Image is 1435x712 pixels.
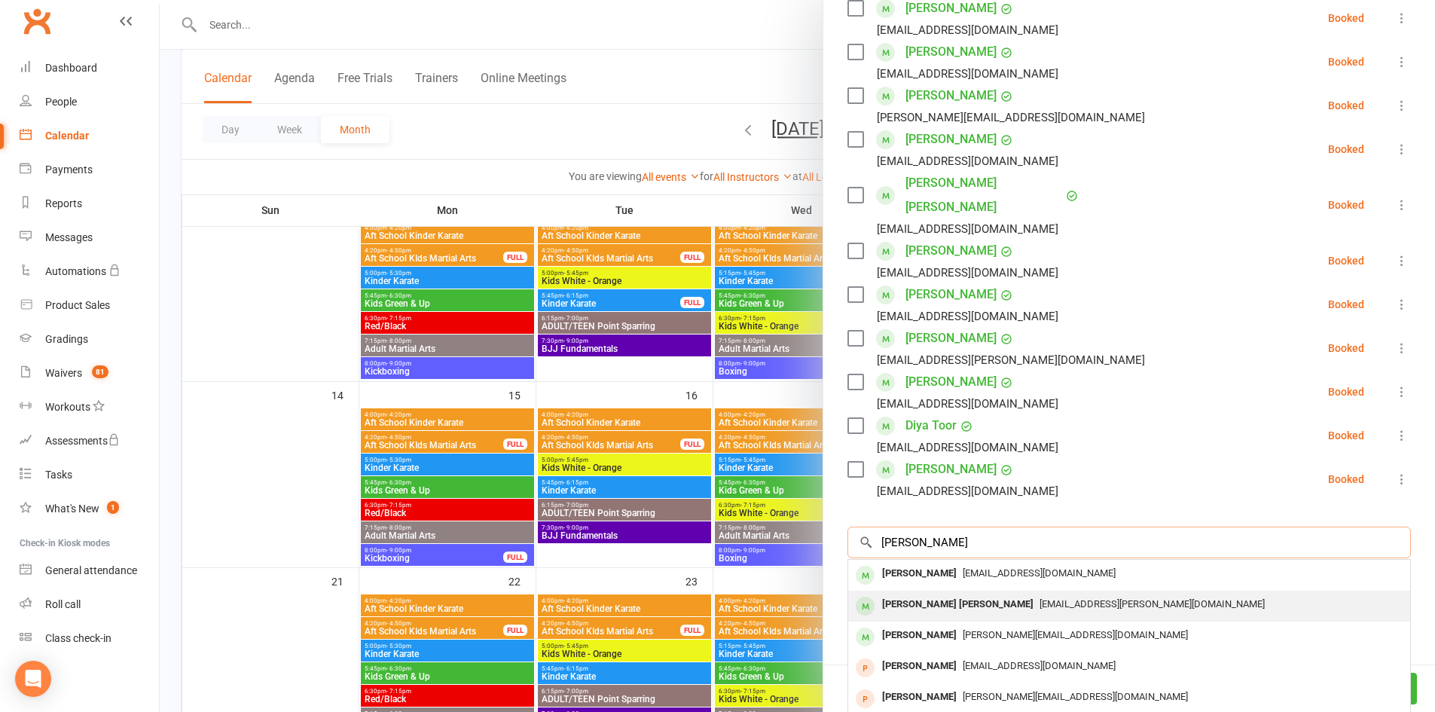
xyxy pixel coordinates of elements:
[20,622,159,655] a: Class kiosk mode
[856,689,875,708] div: prospect
[905,370,997,394] a: [PERSON_NAME]
[20,289,159,322] a: Product Sales
[1328,299,1364,310] div: Booked
[20,588,159,622] a: Roll call
[877,151,1058,171] div: [EMAIL_ADDRESS][DOMAIN_NAME]
[45,367,82,379] div: Waivers
[107,501,119,514] span: 1
[963,691,1188,702] span: [PERSON_NAME][EMAIL_ADDRESS][DOMAIN_NAME]
[877,64,1058,84] div: [EMAIL_ADDRESS][DOMAIN_NAME]
[876,686,963,708] div: [PERSON_NAME]
[1328,57,1364,67] div: Booked
[20,221,159,255] a: Messages
[20,51,159,85] a: Dashboard
[45,265,106,277] div: Automations
[45,130,89,142] div: Calendar
[905,283,997,307] a: [PERSON_NAME]
[45,598,81,610] div: Roll call
[45,197,82,209] div: Reports
[1040,598,1265,610] span: [EMAIL_ADDRESS][PERSON_NAME][DOMAIN_NAME]
[20,390,159,424] a: Workouts
[877,20,1058,40] div: [EMAIL_ADDRESS][DOMAIN_NAME]
[20,322,159,356] a: Gradings
[45,401,90,413] div: Workouts
[45,564,137,576] div: General attendance
[1328,255,1364,266] div: Booked
[20,255,159,289] a: Automations
[20,356,159,390] a: Waivers 81
[1328,144,1364,154] div: Booked
[877,394,1058,414] div: [EMAIL_ADDRESS][DOMAIN_NAME]
[45,632,111,644] div: Class check-in
[45,163,93,176] div: Payments
[20,554,159,588] a: General attendance kiosk mode
[963,567,1116,579] span: [EMAIL_ADDRESS][DOMAIN_NAME]
[876,594,1040,616] div: [PERSON_NAME] [PERSON_NAME]
[905,326,997,350] a: [PERSON_NAME]
[45,469,72,481] div: Tasks
[15,661,51,697] div: Open Intercom Messenger
[905,239,997,263] a: [PERSON_NAME]
[45,333,88,345] div: Gradings
[963,660,1116,671] span: [EMAIL_ADDRESS][DOMAIN_NAME]
[45,96,77,108] div: People
[1328,13,1364,23] div: Booked
[877,438,1058,457] div: [EMAIL_ADDRESS][DOMAIN_NAME]
[877,350,1145,370] div: [EMAIL_ADDRESS][PERSON_NAME][DOMAIN_NAME]
[20,85,159,119] a: People
[876,655,963,677] div: [PERSON_NAME]
[45,62,97,74] div: Dashboard
[45,503,99,515] div: What's New
[20,424,159,458] a: Assessments
[876,625,963,646] div: [PERSON_NAME]
[905,127,997,151] a: [PERSON_NAME]
[856,659,875,677] div: prospect
[963,629,1188,640] span: [PERSON_NAME][EMAIL_ADDRESS][DOMAIN_NAME]
[905,457,997,481] a: [PERSON_NAME]
[877,481,1058,501] div: [EMAIL_ADDRESS][DOMAIN_NAME]
[20,153,159,187] a: Payments
[905,84,997,108] a: [PERSON_NAME]
[20,458,159,492] a: Tasks
[45,231,93,243] div: Messages
[905,171,1062,219] a: [PERSON_NAME] [PERSON_NAME]
[856,628,875,646] div: member
[1328,474,1364,484] div: Booked
[20,119,159,153] a: Calendar
[92,365,108,378] span: 81
[20,492,159,526] a: What's New1
[856,597,875,616] div: member
[877,263,1058,283] div: [EMAIL_ADDRESS][DOMAIN_NAME]
[847,527,1411,558] input: Search to add attendees
[856,566,875,585] div: member
[1328,387,1364,397] div: Booked
[1328,343,1364,353] div: Booked
[1328,430,1364,441] div: Booked
[877,108,1145,127] div: [PERSON_NAME][EMAIL_ADDRESS][DOMAIN_NAME]
[18,2,56,40] a: Clubworx
[905,40,997,64] a: [PERSON_NAME]
[1328,200,1364,210] div: Booked
[877,307,1058,326] div: [EMAIL_ADDRESS][DOMAIN_NAME]
[20,187,159,221] a: Reports
[877,219,1058,239] div: [EMAIL_ADDRESS][DOMAIN_NAME]
[45,435,120,447] div: Assessments
[1328,100,1364,111] div: Booked
[905,414,957,438] a: Diya Toor
[45,299,110,311] div: Product Sales
[876,563,963,585] div: [PERSON_NAME]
